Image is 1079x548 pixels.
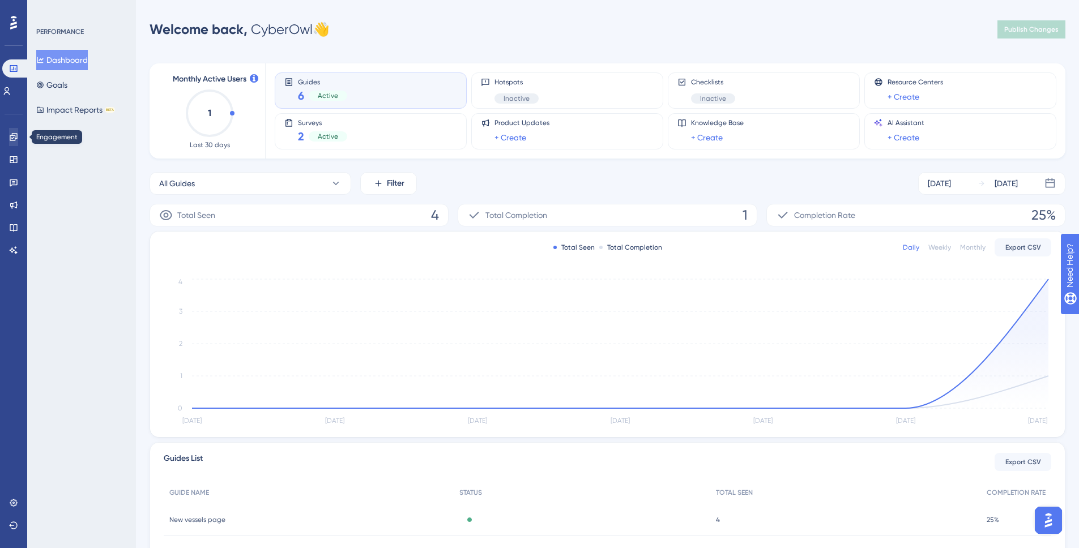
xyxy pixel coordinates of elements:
[987,488,1046,497] span: COMPLETION RATE
[903,243,919,252] div: Daily
[177,208,215,222] span: Total Seen
[691,118,744,127] span: Knowledge Base
[27,3,71,16] span: Need Help?
[987,515,999,524] span: 25%
[494,78,539,87] span: Hotspots
[318,91,338,100] span: Active
[995,453,1051,471] button: Export CSV
[794,208,855,222] span: Completion Rate
[888,118,924,127] span: AI Assistant
[753,417,773,425] tspan: [DATE]
[182,417,202,425] tspan: [DATE]
[173,72,246,86] span: Monthly Active Users
[178,278,182,286] tspan: 4
[1005,457,1041,466] span: Export CSV
[960,243,986,252] div: Monthly
[928,177,951,190] div: [DATE]
[611,417,630,425] tspan: [DATE]
[36,50,88,70] button: Dashboard
[179,307,182,315] tspan: 3
[888,131,919,144] a: + Create
[298,88,304,104] span: 6
[459,488,482,497] span: STATUS
[691,131,723,144] a: + Create
[179,340,182,348] tspan: 2
[1031,206,1056,224] span: 25%
[691,78,735,87] span: Checklists
[36,75,67,95] button: Goals
[36,100,115,120] button: Impact ReportsBETA
[504,94,530,103] span: Inactive
[36,27,84,36] div: PERFORMANCE
[896,417,915,425] tspan: [DATE]
[716,488,753,497] span: TOTAL SEEN
[190,140,230,149] span: Last 30 days
[387,177,404,190] span: Filter
[494,131,526,144] a: + Create
[325,417,344,425] tspan: [DATE]
[150,172,351,195] button: All Guides
[180,372,182,380] tspan: 1
[169,515,225,524] span: New vessels page
[318,132,338,141] span: Active
[1004,25,1059,34] span: Publish Changes
[700,94,726,103] span: Inactive
[468,417,487,425] tspan: [DATE]
[150,20,330,38] div: CyberOwl 👋
[995,177,1018,190] div: [DATE]
[208,108,211,118] text: 1
[159,177,195,190] span: All Guides
[928,243,951,252] div: Weekly
[105,107,115,113] div: BETA
[599,243,662,252] div: Total Completion
[494,118,549,127] span: Product Updates
[716,515,720,524] span: 4
[298,118,347,126] span: Surveys
[1005,243,1041,252] span: Export CSV
[995,238,1051,256] button: Export CSV
[997,20,1065,38] button: Publish Changes
[298,129,304,144] span: 2
[1028,417,1047,425] tspan: [DATE]
[360,172,417,195] button: Filter
[178,404,182,412] tspan: 0
[1031,503,1065,537] iframe: UserGuiding AI Assistant Launcher
[298,78,347,85] span: Guides
[431,206,439,224] span: 4
[164,452,203,472] span: Guides List
[743,206,748,224] span: 1
[888,78,943,87] span: Resource Centers
[888,90,919,104] a: + Create
[169,488,209,497] span: GUIDE NAME
[553,243,595,252] div: Total Seen
[485,208,547,222] span: Total Completion
[150,21,248,37] span: Welcome back,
